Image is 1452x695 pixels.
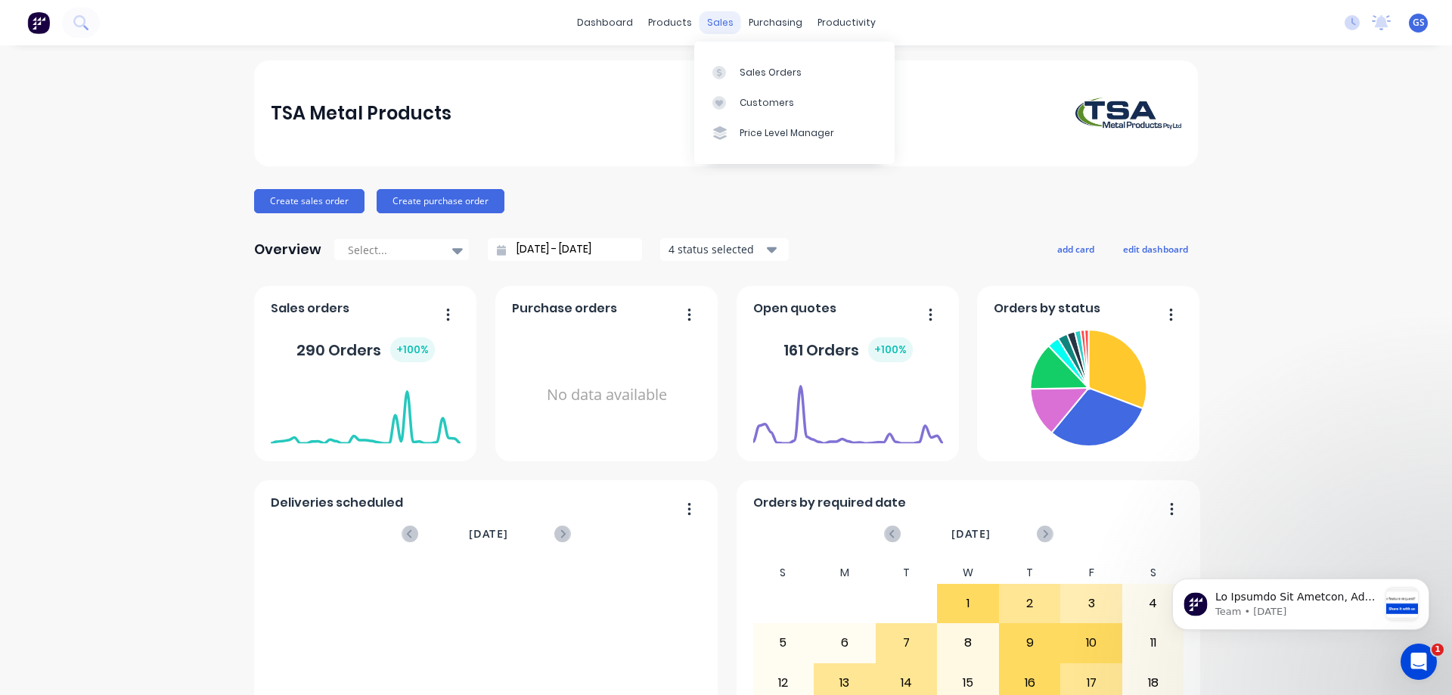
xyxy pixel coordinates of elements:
[512,299,617,318] span: Purchase orders
[753,624,814,662] div: 5
[938,624,998,662] div: 8
[1047,239,1104,259] button: add card
[694,57,895,87] a: Sales Orders
[783,337,913,362] div: 161 Orders
[810,11,883,34] div: productivity
[296,337,435,362] div: 290 Orders
[876,624,937,662] div: 7
[569,11,641,34] a: dashboard
[814,562,876,584] div: M
[377,189,504,213] button: Create purchase order
[994,299,1100,318] span: Orders by status
[1060,562,1122,584] div: F
[469,526,508,542] span: [DATE]
[27,11,50,34] img: Factory
[938,585,998,622] div: 1
[1061,624,1122,662] div: 10
[752,562,814,584] div: S
[753,299,836,318] span: Open quotes
[1401,644,1437,680] iframe: Intercom live chat
[1123,624,1184,662] div: 11
[1113,239,1198,259] button: edit dashboard
[66,57,229,70] p: Message from Team, sent 3w ago
[254,234,321,265] div: Overview
[512,324,702,467] div: No data available
[814,624,875,662] div: 6
[254,189,365,213] button: Create sales order
[740,96,794,110] div: Customers
[1413,16,1425,29] span: GS
[271,98,451,129] div: TSA Metal Products
[741,11,810,34] div: purchasing
[1000,624,1060,662] div: 9
[271,494,403,512] span: Deliveries scheduled
[1123,585,1184,622] div: 4
[1432,644,1444,656] span: 1
[868,337,913,362] div: + 100 %
[999,562,1061,584] div: T
[669,241,764,257] div: 4 status selected
[1149,548,1452,654] iframe: Intercom notifications message
[1061,585,1122,622] div: 3
[876,562,938,584] div: T
[740,126,834,140] div: Price Level Manager
[1122,562,1184,584] div: S
[390,337,435,362] div: + 100 %
[937,562,999,584] div: W
[660,238,789,261] button: 4 status selected
[951,526,991,542] span: [DATE]
[1075,98,1181,129] img: TSA Metal Products
[271,299,349,318] span: Sales orders
[694,88,895,118] a: Customers
[694,118,895,148] a: Price Level Manager
[641,11,700,34] div: products
[700,11,741,34] div: sales
[740,66,802,79] div: Sales Orders
[1000,585,1060,622] div: 2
